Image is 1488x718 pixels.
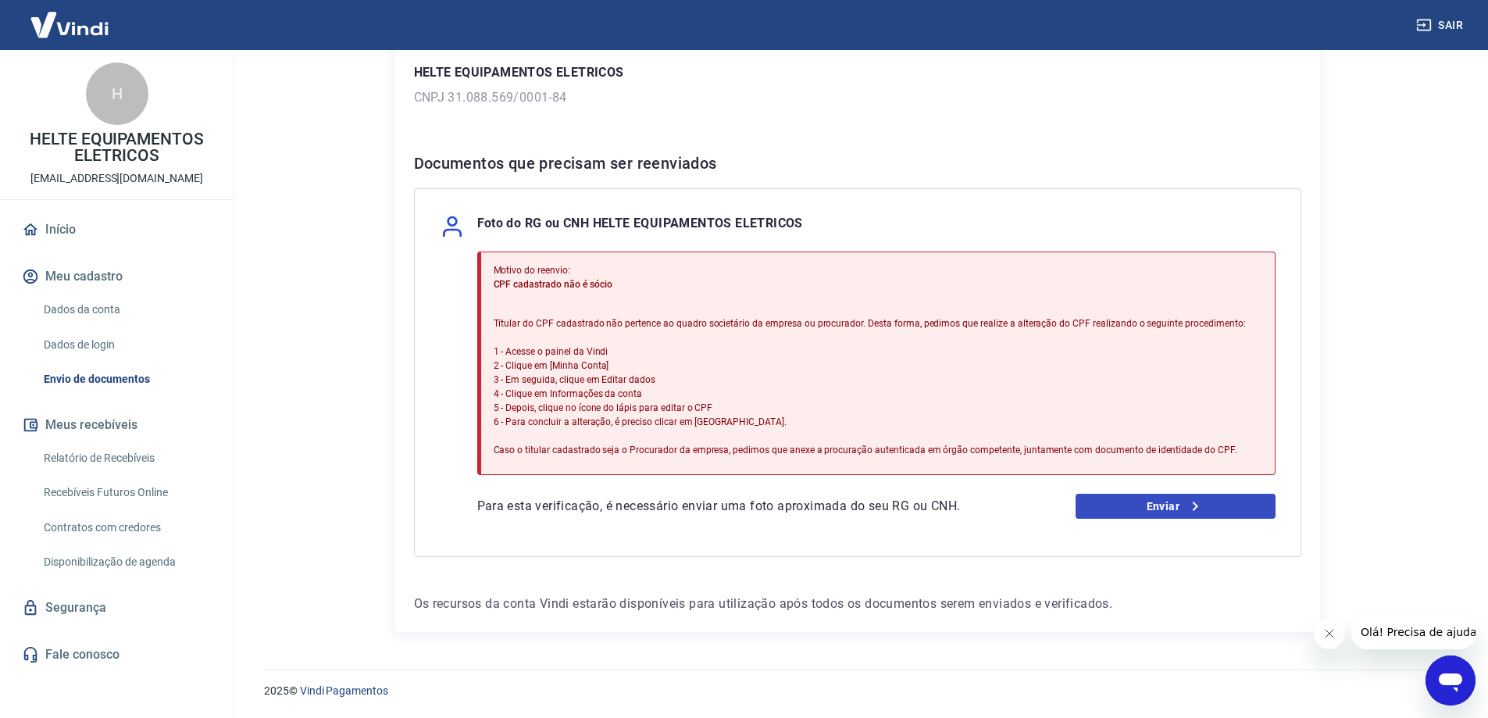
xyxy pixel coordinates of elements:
[19,213,215,247] a: Início
[37,477,215,509] a: Recebíveis Futuros Online
[19,591,215,625] a: Segurança
[30,170,203,187] p: [EMAIL_ADDRESS][DOMAIN_NAME]
[1314,618,1345,649] iframe: Fechar mensagem
[1426,655,1476,705] iframe: Botão para abrir a janela de mensagens
[37,512,215,544] a: Contratos com credores
[1076,494,1276,519] a: Enviar
[12,131,221,164] p: HELTE EQUIPAMENTOS ELETRICOS
[414,151,1301,176] h6: Documentos que precisam ser reenviados
[477,214,803,239] p: Foto do RG ou CNH HELTE EQUIPAMENTOS ELETRICOS
[37,294,215,326] a: Dados da conta
[86,63,148,125] div: H
[477,497,996,516] p: Para esta verificação, é necessário enviar uma foto aproximada do seu RG ou CNH.
[9,11,131,23] span: Olá! Precisa de ajuda?
[494,263,1246,277] p: Motivo do reenvio:
[19,259,215,294] button: Meu cadastro
[19,1,120,48] img: Vindi
[37,329,215,361] a: Dados de login
[1413,11,1469,40] button: Sair
[19,408,215,442] button: Meus recebíveis
[440,214,465,239] img: user.af206f65c40a7206969b71a29f56cfb7.svg
[414,63,1301,82] p: HELTE EQUIPAMENTOS ELETRICOS
[19,638,215,672] a: Fale conosco
[494,316,1246,457] p: Titular do CPF cadastrado não pertence ao quadro societário da empresa ou procurador. Desta forma...
[414,88,1301,107] p: CNPJ 31.088.569/0001-84
[300,684,388,697] a: Vindi Pagamentos
[37,442,215,474] a: Relatório de Recebíveis
[494,279,612,290] span: CPF cadastrado não é sócio
[1351,615,1476,649] iframe: Mensagem da empresa
[37,363,215,395] a: Envio de documentos
[37,546,215,578] a: Disponibilização de agenda
[264,683,1451,699] p: 2025 ©
[414,595,1301,613] p: Os recursos da conta Vindi estarão disponíveis para utilização após todos os documentos serem env...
